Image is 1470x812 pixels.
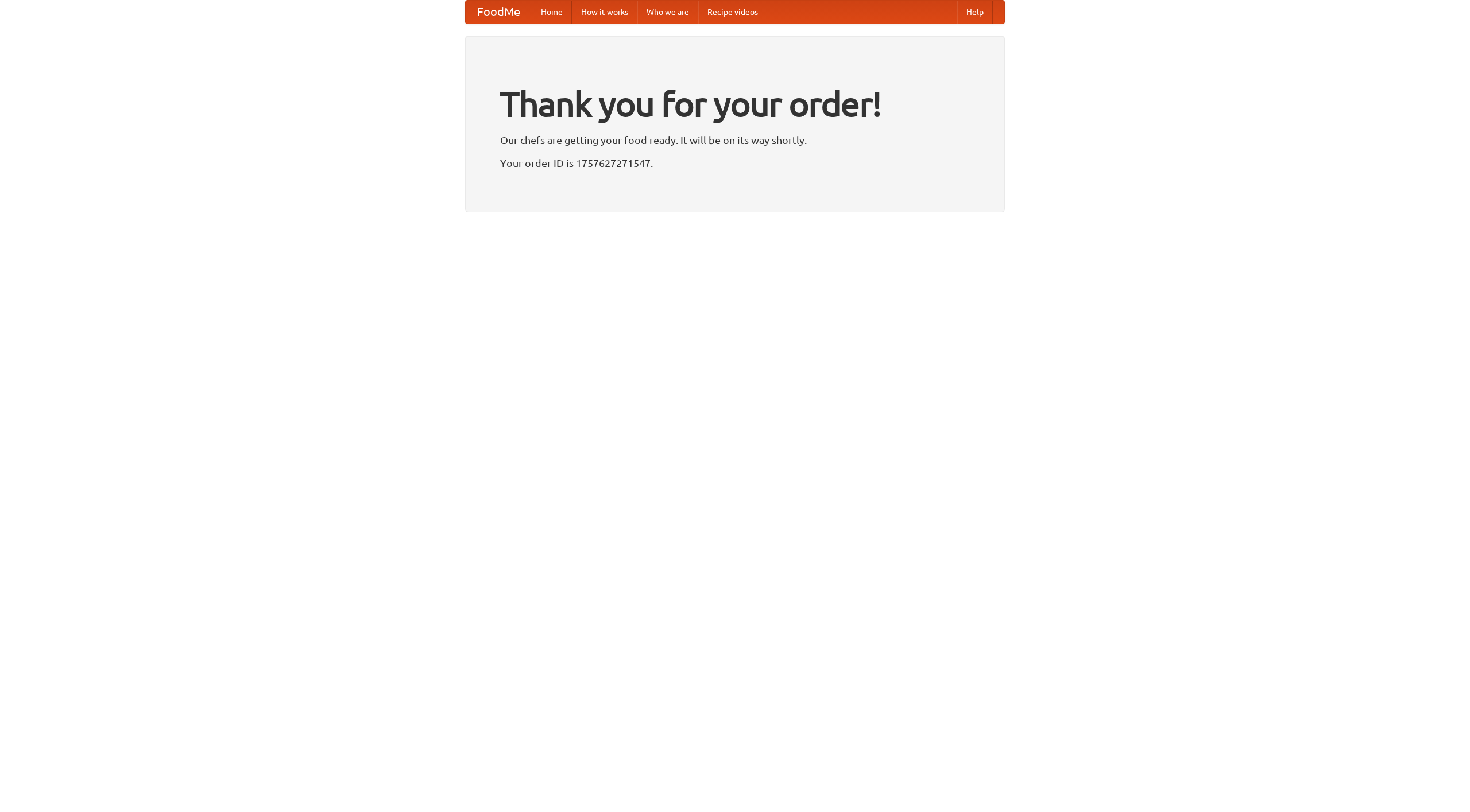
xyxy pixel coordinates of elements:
h1: Thank you for your order! [500,76,970,131]
a: Recipe videos [698,1,767,24]
a: Who we are [637,1,698,24]
p: Our chefs are getting your food ready. It will be on its way shortly. [500,131,970,149]
a: FoodMe [466,1,532,24]
a: Help [957,1,993,24]
p: Your order ID is 1757627271547. [500,154,970,172]
a: How it works [572,1,637,24]
a: Home [532,1,572,24]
